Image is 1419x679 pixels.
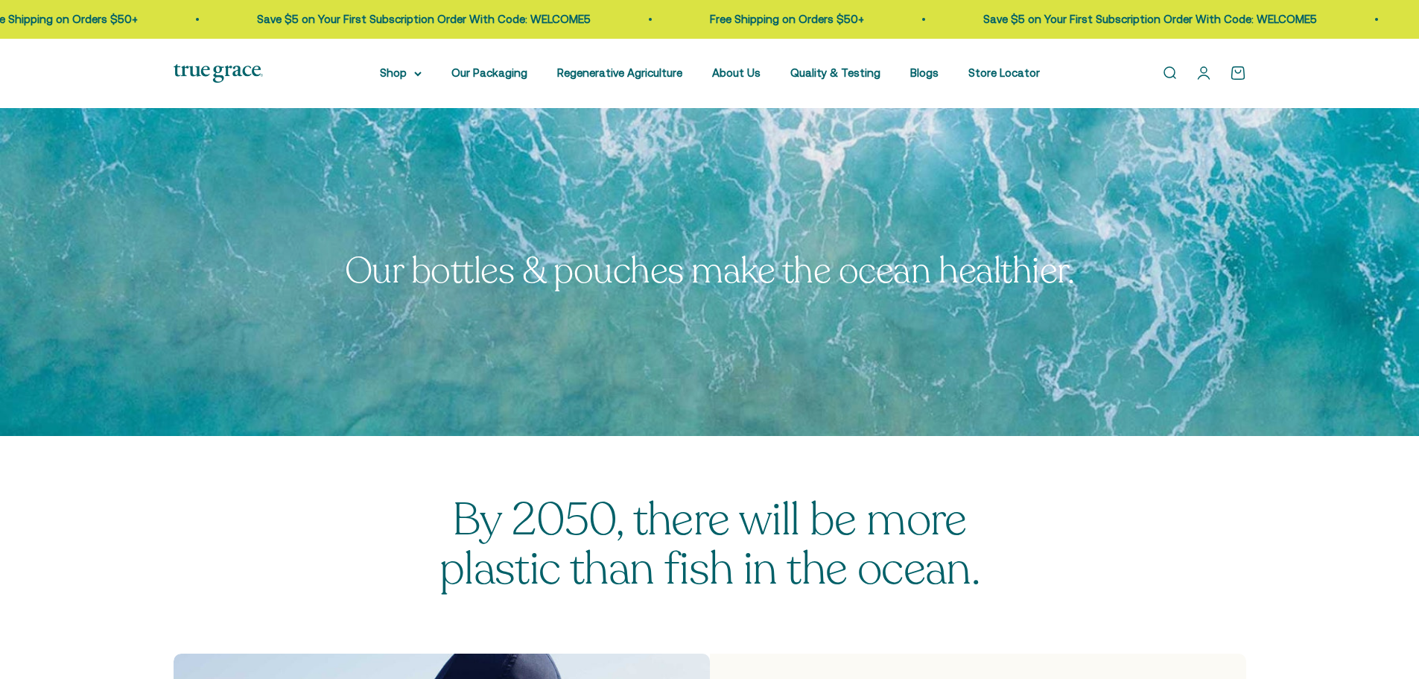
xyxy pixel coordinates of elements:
p: Save $5 on Your First Subscription Order With Code: WELCOME5 [252,10,585,28]
summary: Shop [380,64,422,82]
a: Blogs [910,66,939,79]
a: Free Shipping on Orders $50+ [705,13,859,25]
a: Our Packaging [451,66,527,79]
split-lines: Our bottles & pouches make the ocean healthier. [345,247,1074,295]
p: By 2050, there will be more plastic than fish in the ocean. [419,496,1000,594]
p: Save $5 on Your First Subscription Order With Code: WELCOME5 [978,10,1312,28]
a: About Us [712,66,761,79]
a: Regenerative Agriculture [557,66,682,79]
a: Store Locator [968,66,1040,79]
a: Quality & Testing [790,66,880,79]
